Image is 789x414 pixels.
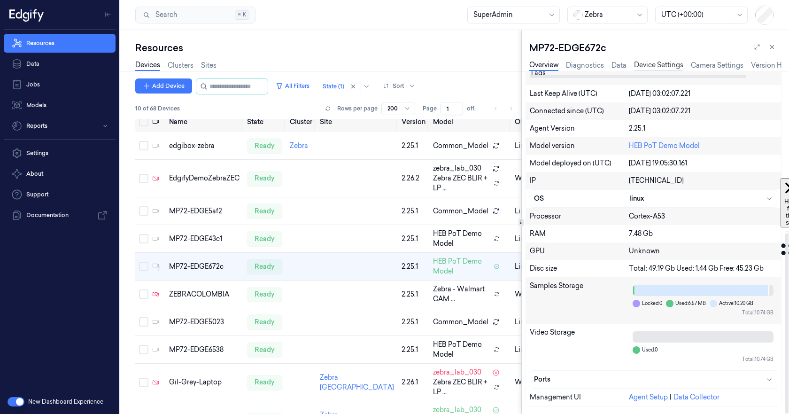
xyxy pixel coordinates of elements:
div: Model version [530,141,629,151]
a: Zebra [GEOGRAPHIC_DATA] [320,373,394,391]
div: Resources [135,41,521,55]
span: Active: 10.20 GB [719,300,753,307]
a: Sites [201,61,217,70]
p: linux [515,317,545,327]
span: Common_Model [433,206,488,216]
div: ready [247,375,282,390]
span: Zebra ZEC BLIR + LP ... [433,173,490,193]
a: Clusters [168,61,193,70]
div: ready [247,287,282,302]
a: Zebra [290,141,308,150]
a: Support [4,185,116,204]
button: Search⌘K [135,7,255,23]
div: 2.25.1 [402,234,425,244]
button: Ports [530,371,777,388]
a: Camera Settings [691,61,743,70]
div: Total: 49.19 Gb Used: 1.44 Gb Free: 45.23 Gb [629,264,777,273]
button: Select row [139,262,148,271]
div: Gil-Grey-Laptop [169,377,240,387]
span: HEB PoT Demo Model [433,340,490,359]
button: Select row [139,289,148,299]
div: MP72-EDGE5023 [169,317,240,327]
a: Overview [529,60,558,71]
div: [TECHNICAL_ID] [629,176,777,186]
a: Jobs [4,75,116,94]
div: Processor [530,211,629,221]
a: Data Collector [673,393,719,401]
span: Common_Model [433,317,488,327]
div: MP72-EDGE43c1 [169,234,240,244]
div: ready [247,231,282,246]
th: Cluster [286,111,316,132]
button: Select row [139,345,148,354]
div: Samples Storage [530,281,629,320]
div: 2.25.1 [402,262,425,272]
span: Zebra - Walmart CAM ... [433,284,490,304]
button: OSlinux [530,190,777,207]
a: Diagnostics [566,61,604,70]
div: Unknown [629,246,777,256]
span: Used: 6.57 MB [675,300,706,307]
div: edgibox-zebra [169,141,240,151]
span: Zebra ZEC BLIR + LP ... [433,377,490,397]
div: MP72-EDGE5af2 [169,206,240,216]
span: HEB PoT Demo Model [433,257,490,276]
div: ready [247,203,282,219]
div: OS [534,194,630,203]
button: All Filters [272,78,313,94]
p: linux [515,141,545,151]
p: windows [515,173,545,183]
div: ready [247,314,282,329]
button: Select row [139,206,148,216]
button: Select all [139,117,148,126]
p: Rows per page [337,104,378,113]
span: Used: 0 [642,346,657,353]
span: 10 of 68 Devices [135,104,180,113]
a: HEB PoT Demo Model [629,141,700,150]
a: Models [4,96,116,115]
div: Cortex-A53 [629,211,777,221]
div: Total: 10.74 GB [633,356,774,363]
div: GPU [530,246,629,256]
a: Resources [4,34,116,53]
th: Model [429,111,511,132]
a: Devices [135,60,160,71]
div: 2.26.2 [402,173,425,183]
div: ready [247,342,282,357]
div: ZEBRACOLOMBIA [169,289,240,299]
button: Select row [139,174,148,183]
div: RAM [530,229,629,239]
span: of 1 [467,104,482,113]
div: Management UI [530,392,629,402]
a: Documentation [4,206,116,225]
nav: pagination [489,102,518,115]
div: 2.25.1 [402,141,425,151]
div: Disc size [530,264,629,273]
div: MP72-EDGE6538 [169,345,240,355]
span: zebra_lab_030 [433,367,481,377]
div: Total: 10.74 GB [633,309,774,316]
div: 2.25.1 [629,124,777,133]
div: IP [530,176,629,186]
p: linux [515,262,545,272]
div: Video Storage [530,328,629,367]
button: Toggle Navigation [101,7,116,22]
div: ready [247,171,282,186]
button: Select row [139,317,148,327]
a: Agent Setup [629,393,668,401]
th: Version [398,111,429,132]
th: OS [511,111,549,132]
button: Reports [4,117,116,135]
span: Locked: 0 [642,300,662,307]
div: EdgifyDemoZebraZEC [169,173,240,183]
p: linux [515,345,545,355]
div: 7.48 Gb [629,229,777,239]
div: 2.25.1 [402,206,425,216]
div: 2.25.1 [402,345,425,355]
div: 2.25.1 [402,289,425,299]
span: zebra_lab_030 [433,164,481,173]
button: Select row [139,234,148,243]
div: Connected since (UTC) [530,106,629,116]
p: linux [515,234,545,244]
th: State [243,111,286,132]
